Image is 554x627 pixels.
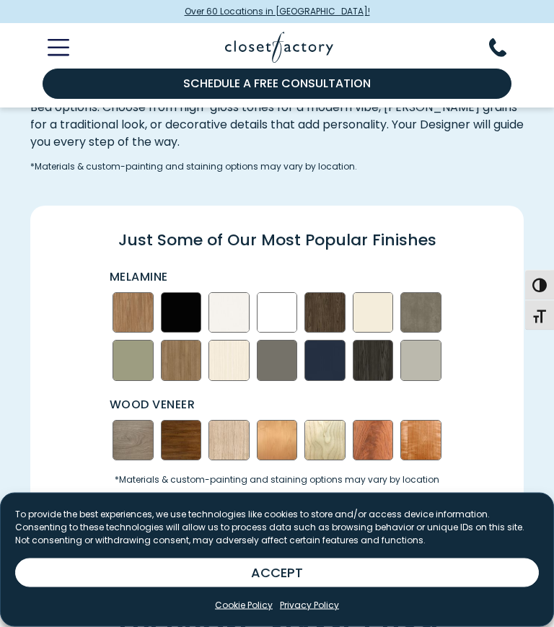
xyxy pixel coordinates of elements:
img: Dove Grey [400,341,441,382]
img: Blue - High Gloss [304,341,346,382]
p: Add the perfect finishing touch to any room with our customizable [PERSON_NAME] Bed options. Choo... [30,82,524,152]
img: Evening Star [257,341,298,382]
span: Over 60 Locations in [GEOGRAPHIC_DATA]! [185,5,370,18]
img: Tete-a-Tete [304,293,346,334]
img: Almond [353,293,394,334]
img: Nutmeg [113,293,154,334]
img: Latitude North [208,293,250,334]
a: Schedule a Free Consultation [43,69,511,99]
img: Alder [257,421,298,462]
button: Toggle Mobile Menu [30,39,69,56]
button: ACCEPT [15,558,539,587]
button: Toggle High Contrast [525,270,554,300]
a: Privacy Policy [280,599,339,612]
img: Rift Cut Oak [208,421,250,462]
p: Wood Veneer [110,397,449,414]
a: Cookie Policy [215,599,273,612]
p: To provide the best experiences, we use technologies like cookies to store and/or access device i... [15,508,539,547]
small: *Materials & custom-painting and staining options may vary by location [106,476,449,485]
button: Toggle Font size [525,300,554,330]
img: Walnut [113,421,154,462]
button: Phone Number [489,38,524,57]
p: Melamine [110,269,449,286]
h3: Just Some of Our Most Popular Finishes [42,229,512,252]
img: Fashionista [161,341,202,382]
img: Closet Factory Logo [225,32,333,63]
span: *Materials & custom-painting and staining options may vary by location. [30,163,524,172]
img: Walnut- Stained [161,421,202,462]
img: Black [161,293,202,334]
img: White [257,293,298,334]
img: African Mahogany [353,421,394,462]
img: Maple [304,421,346,462]
img: Urban Vibe [400,293,441,334]
img: Black Tie [353,341,394,382]
img: Sage [113,341,154,382]
img: White Chocolate [208,341,250,382]
img: Cherry - Stained [400,421,441,462]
